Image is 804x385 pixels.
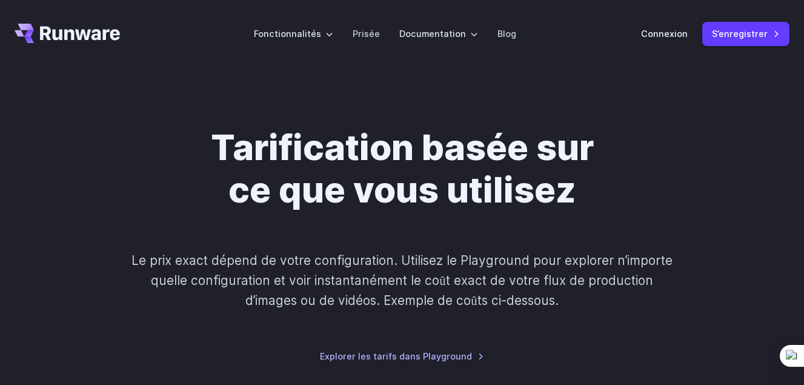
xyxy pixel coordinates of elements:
a: Prisée [353,27,380,41]
label: Fonctionnalités [254,27,333,41]
p: Le prix exact dépend de votre configuration. Utilisez le Playground pour explorer n’importe quell... [131,250,673,311]
h1: Tarification basée sur ce que vous utilisez [92,126,712,212]
label: Documentation [399,27,478,41]
a: Atteindre/ [15,24,120,43]
a: Connexion [641,27,688,41]
a: S’enregistrer [702,22,789,45]
a: Blog [497,27,516,41]
a: Explorer les tarifs dans Playground [320,349,484,363]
